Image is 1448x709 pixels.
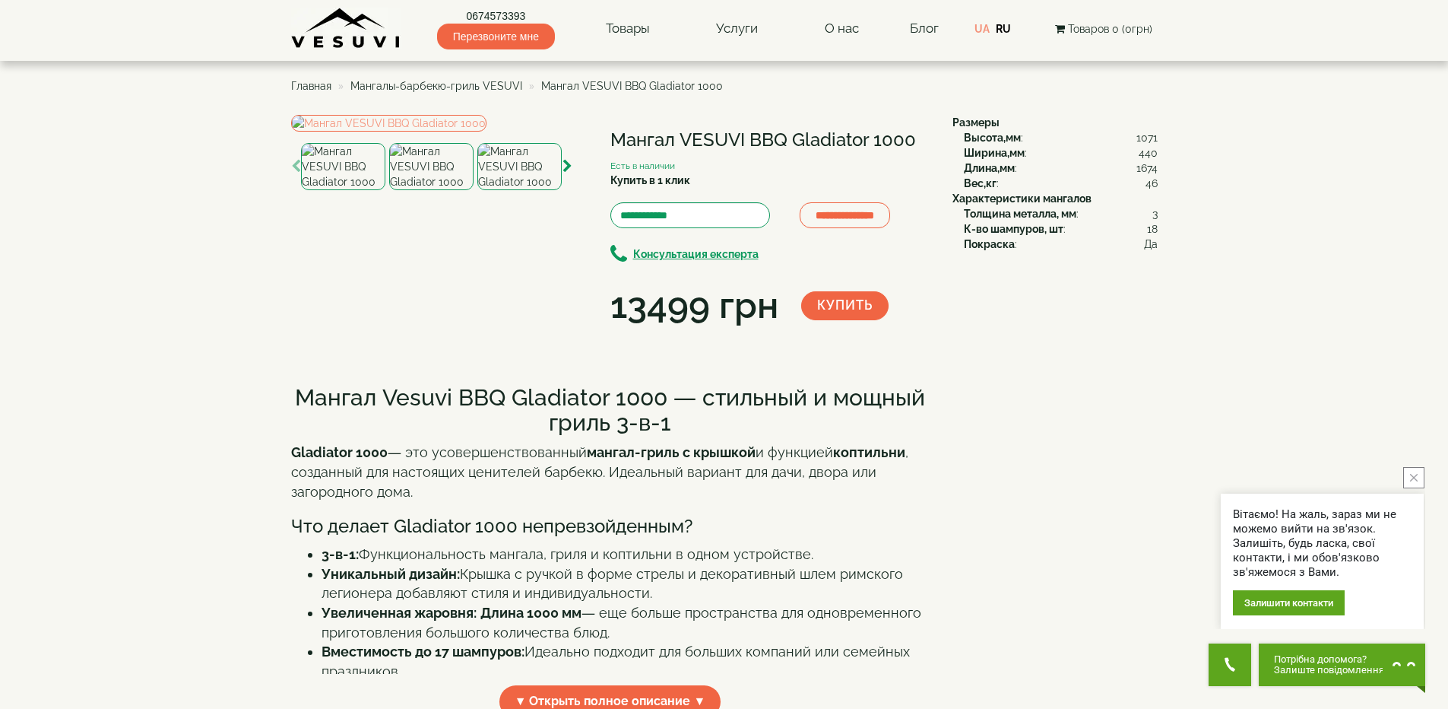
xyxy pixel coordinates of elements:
[952,192,1092,205] b: Характеристики мангалов
[1145,176,1158,191] span: 46
[1274,654,1384,665] span: Потрібна допомога?
[1144,237,1158,252] span: Да
[964,132,1021,144] b: Высота,мм
[1403,467,1424,488] button: close button
[1068,23,1152,35] span: Товаров 0 (0грн)
[610,280,778,332] div: 13499 грн
[633,248,759,260] b: Консультация експерта
[1136,161,1158,176] span: 1674
[964,161,1158,176] div: :
[964,238,1015,250] b: Покраска
[322,605,477,621] strong: Увеличенная жаровня:
[952,116,1000,129] b: Размеры
[389,143,474,190] img: Мангал VESUVI BBQ Gladiator 1000
[1136,130,1158,145] span: 1071
[322,564,930,603] li: Крышка с ручкой в форме стрелы и декоративный шлем римского легионера добавляют стиля и индивидуа...
[964,206,1158,221] div: :
[301,143,385,190] img: Мангал VESUVI BBQ Gladiator 1000
[291,443,930,501] p: — это усовершенствованный и функцией , созданный для настоящих ценителей барбекю. Идеальный вариа...
[437,8,555,24] a: 0674573393
[1274,665,1384,676] span: Залиште повідомлення
[964,145,1158,161] div: :
[350,80,522,92] a: Мангалы-барбекю-гриль VESUVI
[1233,590,1345,615] div: Залишити контакти
[291,8,401,49] img: Завод VESUVI
[964,223,1063,235] b: К-во шампуров, шт
[1259,644,1425,686] button: Chat button
[322,644,524,660] strong: Вместимость до 17 шампуров:
[1209,644,1251,686] button: Get Call button
[480,605,581,621] strong: Длина 1000 мм
[964,176,1158,191] div: :
[910,21,939,36] a: Блог
[322,546,359,562] strong: 3-в-1:
[322,603,930,642] li: — еще больше пространства для одновременного приготовления большого количества блюд.
[1139,145,1158,161] span: 440
[974,23,990,35] a: UA
[437,24,555,49] span: Перезвоните мне
[291,385,930,435] h2: Мангал Vesuvi BBQ Gladiator 1000 — стильный и мощный гриль 3-в-1
[996,23,1011,35] a: RU
[477,143,562,190] img: Мангал VESUVI BBQ Gladiator 1000
[964,177,996,189] b: Вес,кг
[1050,21,1157,37] button: Товаров 0 (0грн)
[322,642,930,681] li: Идеально подходит для больших компаний или семейных праздников.
[1152,206,1158,221] span: 3
[322,566,460,582] strong: Уникальный дизайн:
[701,11,773,46] a: Услуги
[964,147,1025,159] b: Ширина,мм
[964,162,1015,174] b: Длина,мм
[1233,507,1412,580] div: Вітаємо! На жаль, зараз ми не можемо вийти на зв'язок. Залишіть, будь ласка, свої контакти, і ми ...
[610,173,690,188] label: Купить в 1 клик
[964,237,1158,252] div: :
[291,517,930,536] h3: Что делает Gladiator 1000 непревзойденным?
[610,130,930,150] h1: Мангал VESUVI BBQ Gladiator 1000
[591,11,665,46] a: Товары
[291,444,388,460] strong: Gladiator 1000
[587,444,756,460] strong: мангал-гриль с крышкой
[291,80,331,92] a: Главная
[810,11,874,46] a: О нас
[964,130,1158,145] div: :
[291,115,486,132] img: Мангал VESUVI BBQ Gladiator 1000
[964,221,1158,237] div: :
[610,161,675,171] small: Есть в наличии
[322,545,930,564] li: Функциональность мангала, гриля и коптильни в одном устройстве.
[964,208,1076,220] b: Толщина металла, мм
[541,80,723,92] span: Мангал VESUVI BBQ Gladiator 1000
[833,444,905,460] strong: коптильни
[1147,221,1158,237] span: 18
[801,291,889,320] button: Купить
